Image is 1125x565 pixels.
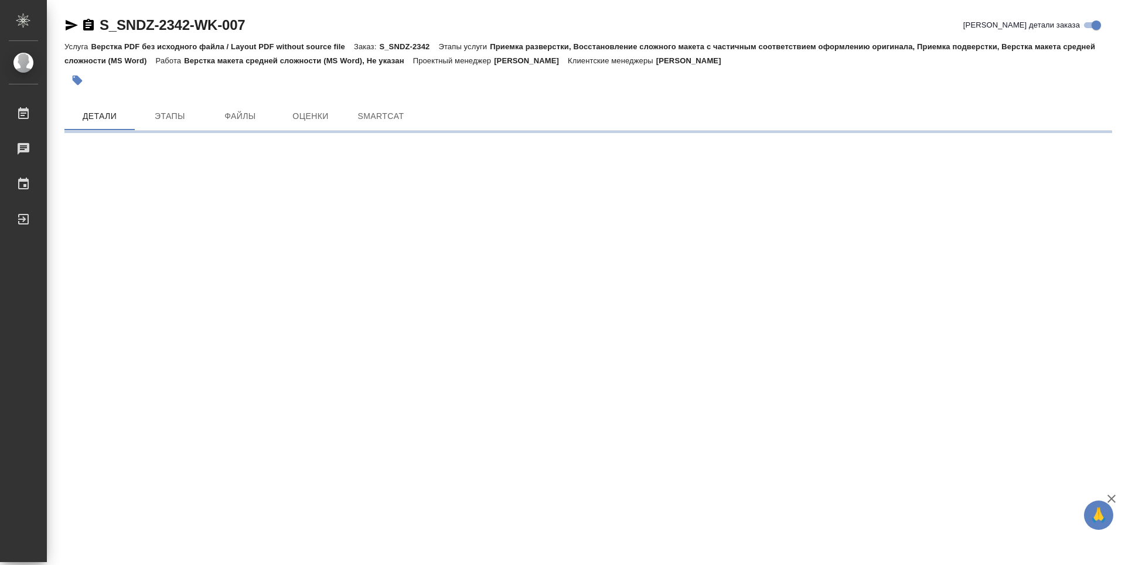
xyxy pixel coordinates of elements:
[282,109,339,124] span: Оценки
[656,56,730,65] p: [PERSON_NAME]
[64,42,91,51] p: Услуга
[494,56,568,65] p: [PERSON_NAME]
[71,109,128,124] span: Детали
[413,56,494,65] p: Проектный менеджер
[354,42,379,51] p: Заказ:
[353,109,409,124] span: SmartCat
[963,19,1080,31] span: [PERSON_NAME] детали заказа
[212,109,268,124] span: Файлы
[142,109,198,124] span: Этапы
[100,17,245,33] a: S_SNDZ-2342-WK-007
[156,56,185,65] p: Работа
[379,42,438,51] p: S_SNDZ-2342
[81,18,96,32] button: Скопировать ссылку
[1084,501,1113,530] button: 🙏
[1089,503,1109,527] span: 🙏
[64,18,79,32] button: Скопировать ссылку для ЯМессенджера
[184,56,413,65] p: Верстка макета средней сложности (MS Word), Не указан
[438,42,490,51] p: Этапы услуги
[64,67,90,93] button: Добавить тэг
[568,56,656,65] p: Клиентские менеджеры
[64,42,1095,65] p: Приемка разверстки, Восстановление сложного макета с частичным соответствием оформлению оригинала...
[91,42,354,51] p: Верстка PDF без исходного файла / Layout PDF without source file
